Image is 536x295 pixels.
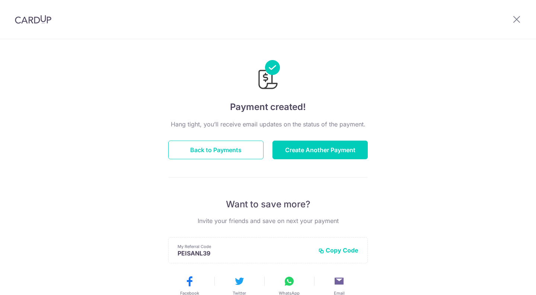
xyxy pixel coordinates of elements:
button: Create Another Payment [272,141,368,159]
p: Invite your friends and save on next your payment [168,216,368,225]
p: PEISANL39 [178,250,312,257]
h4: Payment created! [168,100,368,114]
img: Payments [256,60,280,91]
button: Back to Payments [168,141,264,159]
button: Copy Code [318,247,358,254]
img: CardUp [15,15,51,24]
p: Hang tight, you’ll receive email updates on the status of the payment. [168,120,368,129]
p: Want to save more? [168,198,368,210]
p: My Referral Code [178,244,312,250]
